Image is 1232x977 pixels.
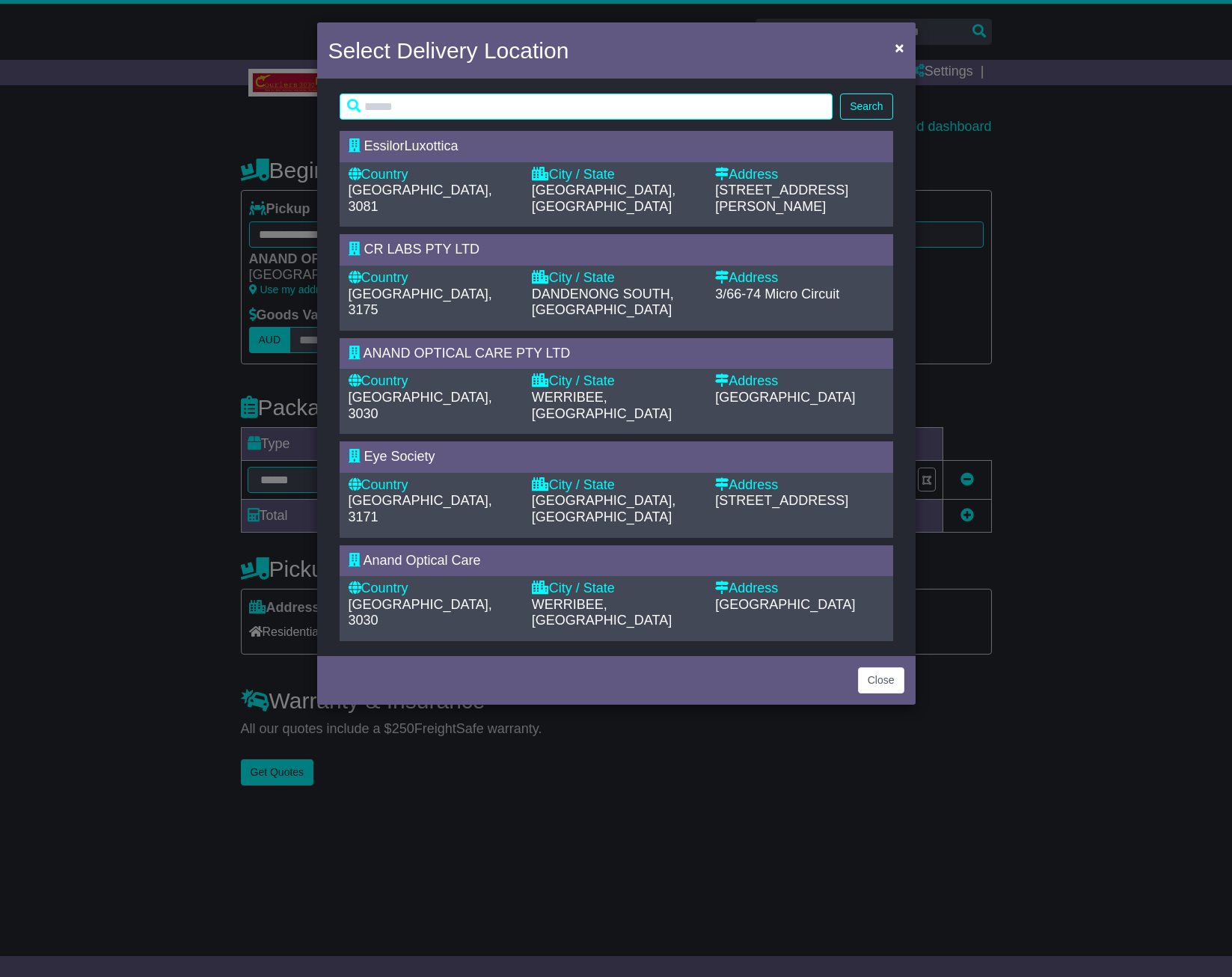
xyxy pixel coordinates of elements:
[349,493,492,524] span: [GEOGRAPHIC_DATA], 3171
[364,138,459,153] span: EssilorLuxottica
[715,581,883,597] div: Address
[532,390,672,421] span: WERRIBEE, [GEOGRAPHIC_DATA]
[532,581,700,597] div: City / State
[349,390,492,421] span: [GEOGRAPHIC_DATA], 3030
[532,493,675,524] span: [GEOGRAPHIC_DATA], [GEOGRAPHIC_DATA]
[349,597,492,628] span: [GEOGRAPHIC_DATA], 3030
[532,477,700,494] div: City / State
[532,287,674,318] span: DANDENONG SOUTH, [GEOGRAPHIC_DATA]
[364,553,481,568] span: Anand Optical Care
[328,34,569,67] h4: Select Delivery Location
[349,373,517,390] div: Country
[715,270,883,287] div: Address
[349,581,517,597] div: Country
[887,32,911,63] button: Close
[349,183,492,214] span: [GEOGRAPHIC_DATA], 3081
[532,167,700,183] div: City / State
[715,287,839,301] span: 3/66-74 Micro Circuit
[840,94,892,120] button: Search
[715,167,883,183] div: Address
[532,597,672,628] span: WERRIBEE, [GEOGRAPHIC_DATA]
[532,373,700,390] div: City / State
[532,270,700,287] div: City / State
[715,493,848,508] span: [STREET_ADDRESS]
[715,373,883,390] div: Address
[858,667,904,693] button: Close
[715,183,848,214] span: [STREET_ADDRESS][PERSON_NAME]
[364,346,571,361] span: ANAND OPTICAL CARE PTY LTD
[364,449,435,464] span: Eye Society
[349,270,517,287] div: Country
[349,167,517,183] div: Country
[364,242,479,257] span: CR LABS PTY LTD
[349,287,492,318] span: [GEOGRAPHIC_DATA], 3175
[715,597,855,612] span: [GEOGRAPHIC_DATA]
[715,390,855,405] span: [GEOGRAPHIC_DATA]
[349,477,517,494] div: Country
[895,39,904,56] span: ×
[532,183,675,214] span: [GEOGRAPHIC_DATA], [GEOGRAPHIC_DATA]
[715,477,883,494] div: Address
